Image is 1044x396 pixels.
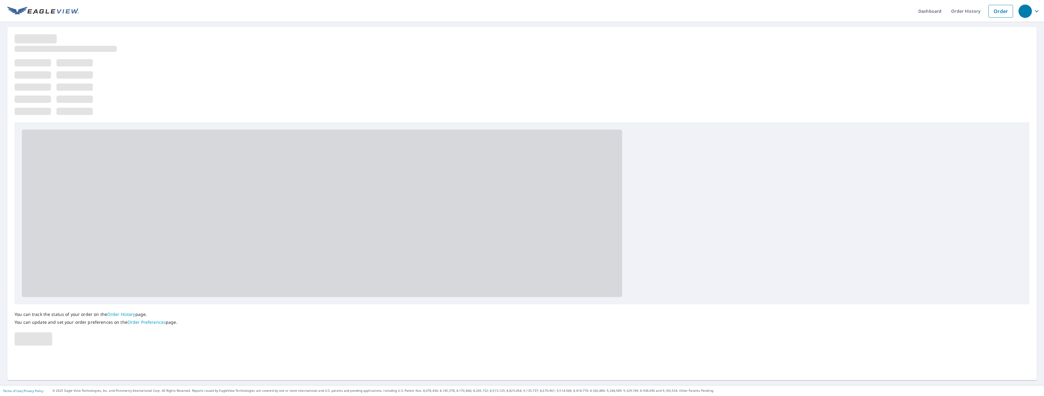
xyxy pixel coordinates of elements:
p: You can update and set your order preferences on the page. [15,320,178,325]
p: You can track the status of your order on the page. [15,312,178,317]
p: | [3,389,43,393]
a: Terms of Use [3,389,22,393]
p: © 2025 Eagle View Technologies, Inc. and Pictometry International Corp. All Rights Reserved. Repo... [53,388,1041,393]
a: Privacy Policy [24,389,43,393]
a: Order Preferences [127,319,166,325]
img: EV Logo [7,7,79,16]
a: Order History [107,311,135,317]
a: Order [988,5,1013,18]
